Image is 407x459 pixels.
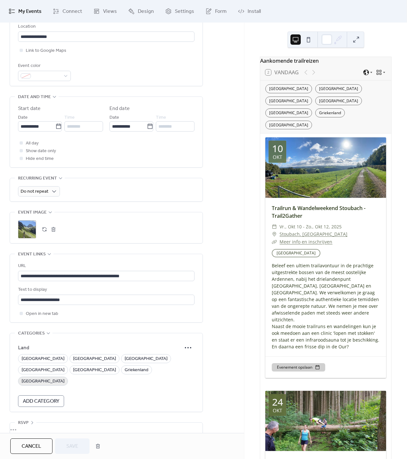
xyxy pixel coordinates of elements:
[73,366,116,374] span: [GEOGRAPHIC_DATA]
[18,251,46,258] span: Event links
[26,310,58,318] span: Open in new tab
[48,3,87,20] a: Connect
[265,262,386,350] div: Beleef een ultiem trailavontuur in de prachtige uitgestrekte bossen van de meest oostelijke Arden...
[22,355,64,363] span: [GEOGRAPHIC_DATA]
[23,398,59,405] span: Add Category
[18,220,36,238] div: ;
[272,205,365,219] a: Trailrun & Wandelweekend Stoubach - Trail2Gather
[21,187,48,196] span: Do not repeat
[22,366,64,374] span: [GEOGRAPHIC_DATA]
[18,114,28,122] span: Date
[18,344,182,352] span: Land
[260,57,391,65] div: Aankomende trailreizen
[26,155,54,163] span: Hide end time
[4,3,46,20] a: My Events
[26,47,66,55] span: Link to Google Maps
[265,84,312,93] div: [GEOGRAPHIC_DATA]
[62,8,82,15] span: Connect
[22,443,41,450] span: Cancel
[18,105,41,113] div: Start date
[265,96,312,106] div: [GEOGRAPHIC_DATA]
[73,355,116,363] span: [GEOGRAPHIC_DATA]
[272,397,283,407] div: 24
[26,147,56,155] span: Show date only
[272,223,277,231] div: ​
[272,144,283,153] div: 10
[18,62,70,70] div: Event color
[175,8,194,15] span: Settings
[103,8,117,15] span: Views
[265,108,312,117] div: [GEOGRAPHIC_DATA]
[272,230,277,238] div: ​
[18,8,42,15] span: My Events
[89,3,122,20] a: Views
[156,114,166,122] span: Time
[279,230,347,238] a: Stoubach, [GEOGRAPHIC_DATA]
[272,238,277,246] div: ​
[64,114,75,122] span: Time
[18,209,47,216] span: Event image
[18,395,64,407] button: Add Category
[248,8,261,15] span: Install
[272,363,325,372] button: Evenement opslaan
[109,114,119,122] span: Date
[18,23,193,31] div: Location
[10,438,52,454] button: Cancel
[123,3,159,20] a: Design
[279,239,332,245] a: Meer info en inschrijven
[18,175,57,182] span: Recurring event
[18,262,193,270] div: URL
[26,140,39,147] span: All day
[22,378,64,385] span: [GEOGRAPHIC_DATA]
[315,84,362,93] div: [GEOGRAPHIC_DATA]
[109,105,130,113] div: End date
[18,330,45,337] span: Categories
[273,155,282,160] div: okt
[125,366,148,374] span: Griekenland
[265,121,312,130] div: [GEOGRAPHIC_DATA]
[215,8,227,15] span: Form
[315,96,362,106] div: [GEOGRAPHIC_DATA]
[273,408,282,413] div: okt
[201,3,232,20] a: Form
[18,93,51,101] span: Date and time
[233,3,266,20] a: Install
[160,3,199,20] a: Settings
[279,223,342,231] span: vr., okt 10 - zo., okt 12, 2025
[10,423,203,436] div: •••
[18,286,193,294] div: Text to display
[138,8,154,15] span: Design
[125,355,167,363] span: [GEOGRAPHIC_DATA]
[18,419,29,427] span: RSVP
[315,108,345,117] div: Griekenland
